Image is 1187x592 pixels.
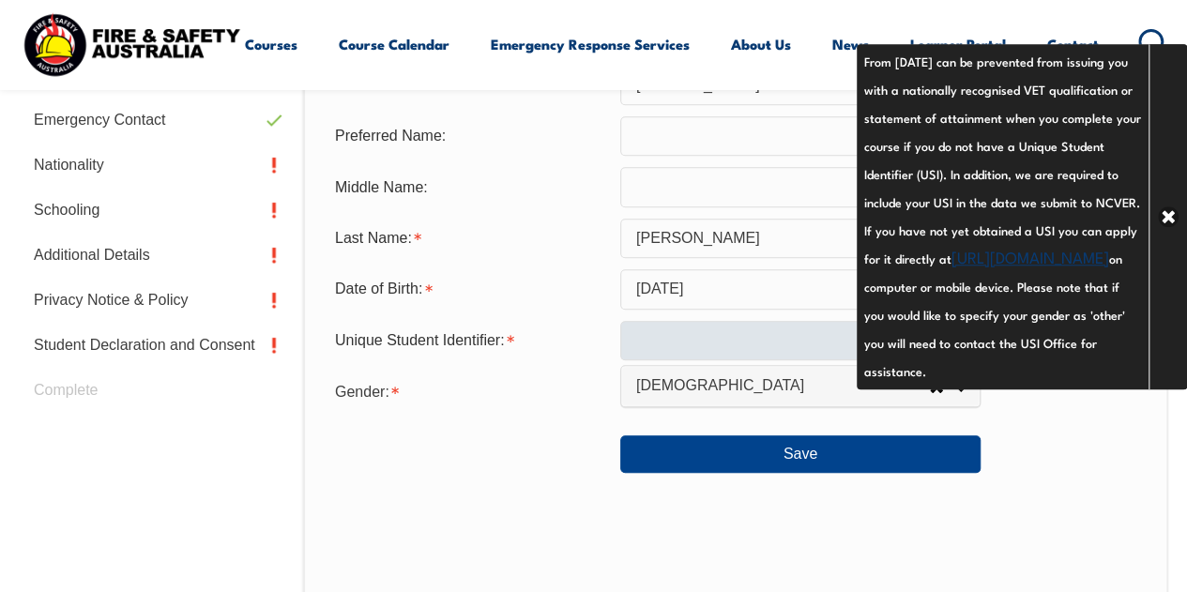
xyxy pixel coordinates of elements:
[832,22,869,67] a: News
[910,22,1006,67] a: Learner Portal
[620,269,981,309] input: Select Date...
[19,323,293,368] a: Student Declaration and Consent
[19,98,293,143] a: Emergency Contact
[320,323,620,358] div: Unique Student Identifier is required.
[19,143,293,188] a: Nationality
[320,220,620,256] div: Last Name is required.
[320,372,620,409] div: Gender is required.
[620,321,981,360] input: 10 Characters no 1, 0, O or I
[491,22,690,67] a: Emergency Response Services
[620,435,981,473] button: Save
[1047,22,1099,67] a: Contact
[19,188,293,233] a: Schooling
[731,22,791,67] a: About Us
[320,271,620,307] div: Date of Birth is required.
[981,276,1007,302] a: Info
[981,327,1007,354] a: Info
[19,233,293,278] a: Additional Details
[1149,44,1187,389] a: Close
[339,22,449,67] a: Course Calendar
[951,245,1109,267] a: [URL][DOMAIN_NAME]
[636,376,929,396] span: [DEMOGRAPHIC_DATA]
[320,169,620,205] div: Middle Name:
[19,278,293,323] a: Privacy Notice & Policy
[320,118,620,154] div: Preferred Name:
[245,22,297,67] a: Courses
[335,384,389,400] span: Gender:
